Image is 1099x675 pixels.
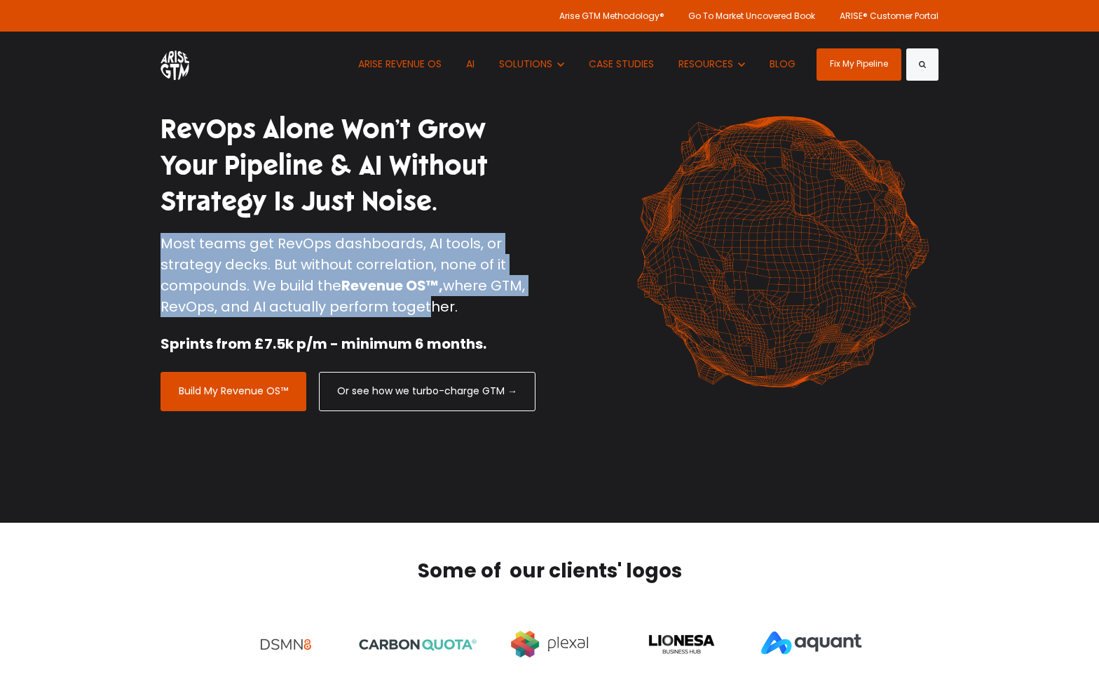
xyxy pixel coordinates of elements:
[456,32,485,97] a: AI
[489,32,575,97] button: Show submenu for SOLUTIONS SOLUTIONS
[161,372,306,411] a: Build My Revenue OS™
[761,631,865,657] img: aquant_logo
[319,372,535,411] a: Or see how we turbo-charge GTM →
[348,32,452,97] a: ARISE REVENUE OS
[359,639,477,651] img: CQ_Logo_Registered_1
[817,48,901,81] a: Fix My Pipeline
[348,32,805,97] nav: Desktop navigation
[227,558,872,584] h2: Some of our clients' logos
[578,32,664,97] a: CASE STUDIES
[341,276,443,295] strong: Revenue OS™,
[161,48,189,80] img: ARISE GTM logo (1) white
[254,626,318,662] img: dsmn8 testimonials
[161,112,539,220] h1: RevOps Alone Won’t Grow Your Pipeline & AI Without Strategy Is Just Noise.
[511,631,588,657] img: shift-london-partner-plexal
[678,57,733,71] span: RESOURCES
[627,101,938,403] img: shape-61 orange
[161,334,486,354] strong: Sprints from £7.5k p/m - minimum 6 months.
[759,32,806,97] a: BLOG
[906,48,938,81] button: Search
[499,57,552,71] span: SOLUTIONS
[648,632,715,656] img: lionesa logo
[668,32,756,97] button: Show submenu for RESOURCES RESOURCES
[161,233,539,317] p: Most teams get RevOps dashboards, AI tools, or strategy decks. But without correlation, none of i...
